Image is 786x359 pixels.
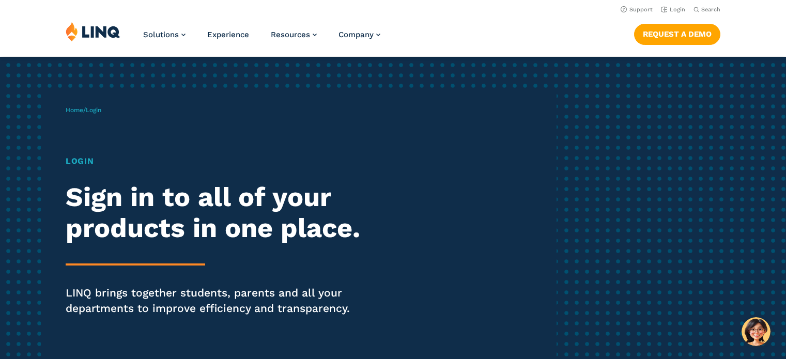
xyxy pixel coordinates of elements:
span: / [66,106,101,114]
a: Home [66,106,83,114]
h2: Sign in to all of your products in one place. [66,182,368,244]
a: Support [621,6,653,13]
nav: Primary Navigation [143,22,380,56]
span: Login [86,106,101,114]
span: Solutions [143,30,179,39]
button: Hello, have a question? Let’s chat. [742,317,770,346]
span: Resources [271,30,310,39]
span: Company [338,30,374,39]
a: Request a Demo [634,24,720,44]
img: LINQ | K‑12 Software [66,22,120,41]
a: Solutions [143,30,186,39]
a: Login [661,6,685,13]
a: Company [338,30,380,39]
span: Search [701,6,720,13]
a: Resources [271,30,317,39]
p: LINQ brings together students, parents and all your departments to improve efficiency and transpa... [66,285,368,316]
h1: Login [66,155,368,167]
a: Experience [207,30,249,39]
nav: Button Navigation [634,22,720,44]
button: Open Search Bar [693,6,720,13]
